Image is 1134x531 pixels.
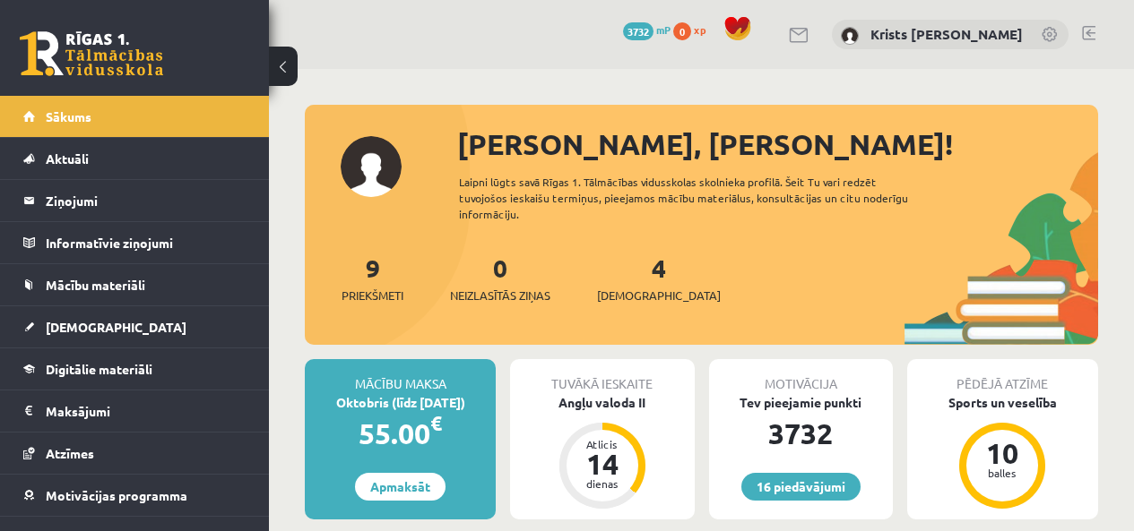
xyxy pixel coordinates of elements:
a: Krists [PERSON_NAME] [870,25,1023,43]
a: Sports un veselība 10 balles [907,393,1098,511]
div: 3732 [709,412,893,455]
a: Angļu valoda II Atlicis 14 dienas [510,393,694,511]
legend: Ziņojumi [46,180,247,221]
a: Sākums [23,96,247,137]
span: Neizlasītās ziņas [450,287,550,304]
div: 10 [975,439,1029,467]
a: 9Priekšmeti [342,252,403,304]
a: Maksājumi [23,390,247,432]
div: balles [975,467,1029,478]
img: Krists Andrejs Zeile [841,27,859,45]
div: Mācību maksa [305,359,496,393]
div: dienas [576,478,629,489]
div: 14 [576,450,629,478]
span: 0 [673,22,691,40]
a: Ziņojumi [23,180,247,221]
div: Angļu valoda II [510,393,694,412]
a: 0Neizlasītās ziņas [450,252,550,304]
span: Digitālie materiāli [46,361,152,377]
a: 16 piedāvājumi [741,473,861,501]
a: 3732 mP [623,22,671,37]
span: Motivācijas programma [46,487,187,503]
legend: Maksājumi [46,390,247,432]
span: 3732 [623,22,654,40]
a: 0 xp [673,22,714,37]
div: Sports un veselība [907,393,1098,412]
span: [DEMOGRAPHIC_DATA] [46,319,186,335]
a: 4[DEMOGRAPHIC_DATA] [597,252,721,304]
a: Rīgas 1. Tālmācības vidusskola [20,31,163,76]
a: Apmaksāt [355,473,446,501]
div: 55.00 [305,412,496,455]
div: Tuvākā ieskaite [510,359,694,393]
a: Informatīvie ziņojumi [23,222,247,263]
span: Aktuāli [46,150,89,167]
div: Motivācija [709,359,893,393]
div: Pēdējā atzīme [907,359,1098,393]
span: mP [656,22,671,37]
a: Motivācijas programma [23,475,247,516]
span: Sākums [46,108,91,124]
span: [DEMOGRAPHIC_DATA] [597,287,721,304]
div: Laipni lūgts savā Rīgas 1. Tālmācības vidusskolas skolnieka profilā. Šeit Tu vari redzēt tuvojošo... [459,174,935,222]
span: Atzīmes [46,445,94,461]
div: Oktobris (līdz [DATE]) [305,393,496,412]
a: Mācību materiāli [23,264,247,305]
span: € [430,410,442,436]
a: [DEMOGRAPHIC_DATA] [23,306,247,347]
a: Aktuāli [23,138,247,179]
legend: Informatīvie ziņojumi [46,222,247,263]
span: Priekšmeti [342,287,403,304]
div: Atlicis [576,439,629,450]
a: Atzīmes [23,433,247,474]
a: Digitālie materiāli [23,348,247,390]
span: Mācību materiāli [46,277,145,293]
span: xp [694,22,706,37]
div: [PERSON_NAME], [PERSON_NAME]! [457,123,1098,166]
div: Tev pieejamie punkti [709,393,893,412]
